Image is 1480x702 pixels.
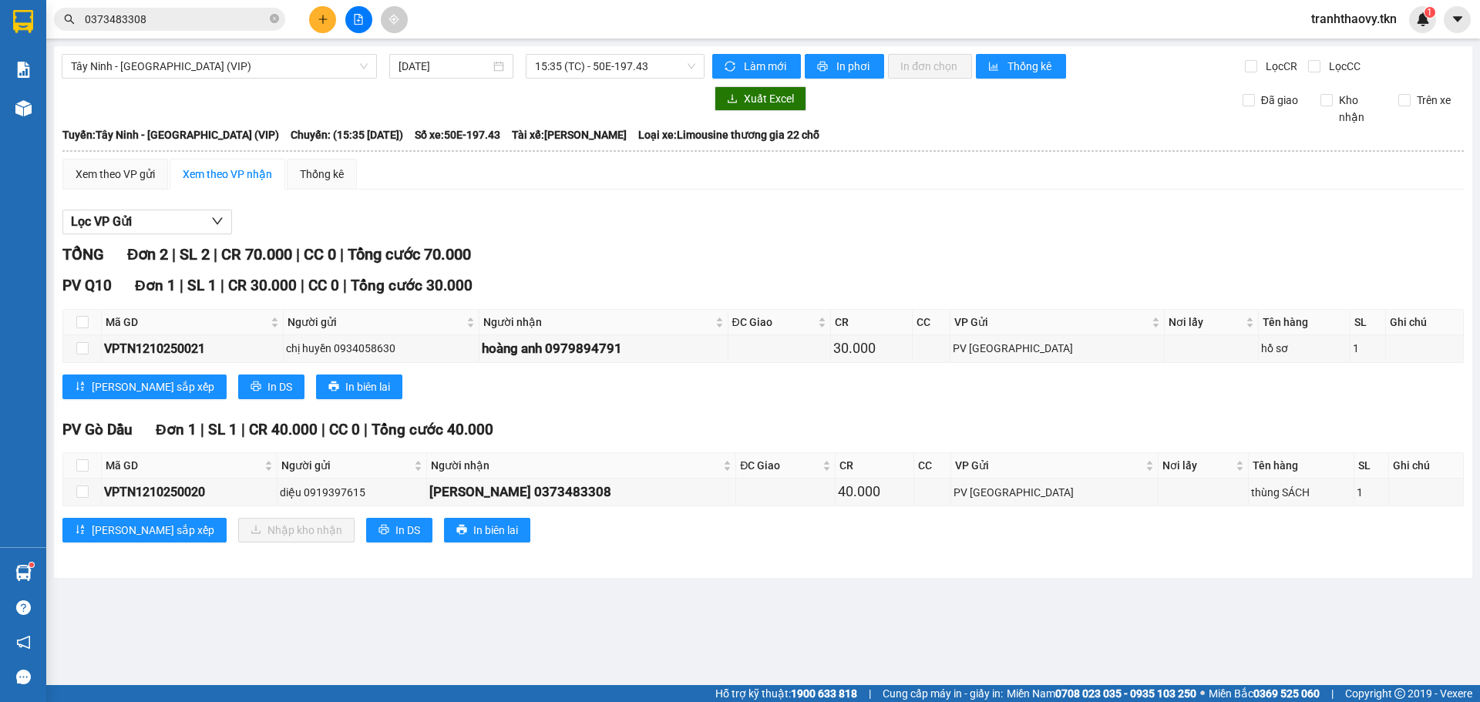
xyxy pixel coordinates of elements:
[16,600,31,615] span: question-circle
[976,54,1066,79] button: bar-chartThống kê
[378,524,389,536] span: printer
[348,245,471,264] span: Tổng cước 70.000
[286,340,476,357] div: chị huyền 0934058630
[914,453,951,479] th: CC
[1259,310,1350,335] th: Tên hàng
[444,518,530,542] button: printerIn biên lai
[316,375,402,399] button: printerIn biên lai
[281,457,412,474] span: Người gửi
[1055,687,1196,700] strong: 0708 023 035 - 0935 103 250
[953,340,1162,357] div: PV [GEOGRAPHIC_DATA]
[712,54,801,79] button: syncLàm mới
[343,277,347,294] span: |
[1200,690,1205,697] span: ⚪️
[15,100,32,116] img: warehouse-icon
[92,522,214,539] span: [PERSON_NAME] sắp xếp
[1261,340,1347,357] div: hồ sơ
[727,93,738,106] span: download
[1451,12,1465,26] span: caret-down
[102,335,284,362] td: VPTN1210250021
[883,685,1003,702] span: Cung cấp máy in - giấy in:
[15,62,32,78] img: solution-icon
[431,457,720,474] span: Người nhận
[270,14,279,23] span: close-circle
[399,58,490,75] input: 12/10/2025
[15,565,32,581] img: warehouse-icon
[950,335,1165,362] td: PV Tây Ninh
[267,378,292,395] span: In DS
[172,245,176,264] span: |
[104,482,274,502] div: VPTN1210250020
[1357,484,1386,501] div: 1
[308,277,339,294] span: CC 0
[62,518,227,542] button: sort-ascending[PERSON_NAME] sắp xếp
[725,61,738,73] span: sync
[76,166,155,183] div: Xem theo VP gửi
[340,245,344,264] span: |
[1394,688,1405,699] span: copyright
[456,524,467,536] span: printer
[1333,92,1387,126] span: Kho nhận
[92,378,214,395] span: [PERSON_NAME] sắp xếp
[220,277,224,294] span: |
[1444,6,1471,33] button: caret-down
[1350,310,1386,335] th: SL
[127,245,168,264] span: Đơn 2
[836,58,872,75] span: In phơi
[62,245,104,264] span: TỔNG
[135,277,176,294] span: Đơn 1
[208,421,237,438] span: SL 1
[1169,314,1242,331] span: Nơi lấy
[744,90,794,107] span: Xuất Excel
[180,277,183,294] span: |
[345,378,390,395] span: In biên lai
[512,126,627,143] span: Tài xế: [PERSON_NAME]
[62,375,227,399] button: sort-ascending[PERSON_NAME] sắp xếp
[364,421,368,438] span: |
[62,210,232,234] button: Lọc VP Gửi
[740,457,819,474] span: ĐC Giao
[228,277,297,294] span: CR 30.000
[1249,453,1354,479] th: Tên hàng
[214,245,217,264] span: |
[85,11,267,28] input: Tìm tên, số ĐT hoặc mã đơn
[16,670,31,684] span: message
[309,6,336,33] button: plus
[1007,58,1054,75] span: Thống kê
[270,12,279,27] span: close-circle
[954,314,1149,331] span: VP Gửi
[328,381,339,393] span: printer
[951,479,1159,506] td: PV Tây Ninh
[535,55,695,78] span: 15:35 (TC) - 50E-197.43
[888,54,972,79] button: In đơn chọn
[353,14,364,25] span: file-add
[1386,310,1464,335] th: Ghi chú
[833,338,910,359] div: 30.000
[106,457,261,474] span: Mã GD
[345,6,372,33] button: file-add
[321,421,325,438] span: |
[1389,453,1464,479] th: Ghi chú
[715,86,806,111] button: downloadXuất Excel
[715,685,857,702] span: Hỗ trợ kỹ thuật:
[817,61,830,73] span: printer
[988,61,1001,73] span: bar-chart
[831,310,913,335] th: CR
[1007,685,1196,702] span: Miền Nam
[1353,340,1383,357] div: 1
[296,245,300,264] span: |
[638,126,819,143] span: Loại xe: Limousine thương gia 22 chỗ
[473,522,518,539] span: In biên lai
[238,375,304,399] button: printerIn DS
[75,381,86,393] span: sort-ascending
[744,58,789,75] span: Làm mới
[62,129,279,141] b: Tuyến: Tây Ninh - [GEOGRAPHIC_DATA] (VIP)
[329,421,360,438] span: CC 0
[241,421,245,438] span: |
[429,482,733,502] div: [PERSON_NAME] 0373483308
[29,563,34,567] sup: 1
[62,421,133,438] span: PV Gò Dầu
[211,215,224,227] span: down
[366,518,432,542] button: printerIn DS
[351,277,473,294] span: Tổng cước 30.000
